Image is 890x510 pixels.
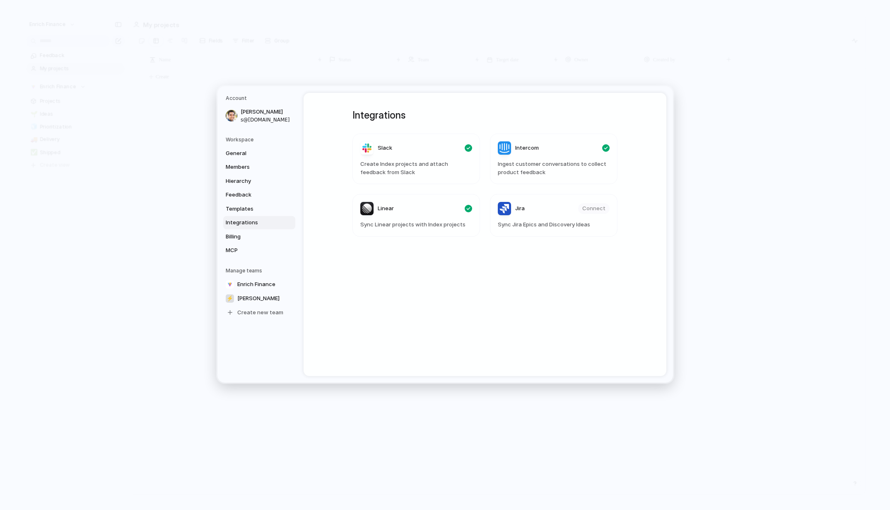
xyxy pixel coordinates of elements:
span: s@[DOMAIN_NAME] [241,116,294,124]
a: Integrations [223,216,295,229]
span: Sync Jira Epics and Discovery Ideas [498,221,610,229]
span: [PERSON_NAME] [241,108,294,116]
a: ⚡[PERSON_NAME] [223,292,295,305]
span: Slack [378,144,392,153]
a: Billing [223,230,295,243]
h5: Account [226,95,295,102]
a: Feedback [223,188,295,202]
span: Billing [226,233,279,241]
a: MCP [223,244,295,257]
a: General [223,147,295,160]
span: MCP [226,246,279,255]
a: Members [223,160,295,174]
span: Sync Linear projects with Index projects [360,221,472,229]
span: Templates [226,205,279,213]
span: Linear [378,205,394,213]
a: Templates [223,202,295,216]
div: ⚡ [226,294,234,303]
span: [PERSON_NAME] [237,294,280,303]
span: General [226,149,279,158]
span: Ingest customer conversations to collect product feedback [498,160,610,176]
a: Create new team [223,306,295,319]
a: [PERSON_NAME]s@[DOMAIN_NAME] [223,105,295,126]
span: Intercom [515,144,539,153]
span: Integrations [226,219,279,227]
span: Create new team [237,308,283,317]
span: Enrich Finance [237,280,275,289]
span: Create Index projects and attach feedback from Slack [360,160,472,176]
a: Enrich Finance [223,278,295,291]
h1: Integrations [352,108,617,123]
h5: Manage teams [226,267,295,274]
h5: Workspace [226,136,295,143]
span: Jira [515,205,525,213]
a: Hierarchy [223,175,295,188]
span: Members [226,163,279,171]
span: Feedback [226,191,279,199]
span: Hierarchy [226,177,279,185]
